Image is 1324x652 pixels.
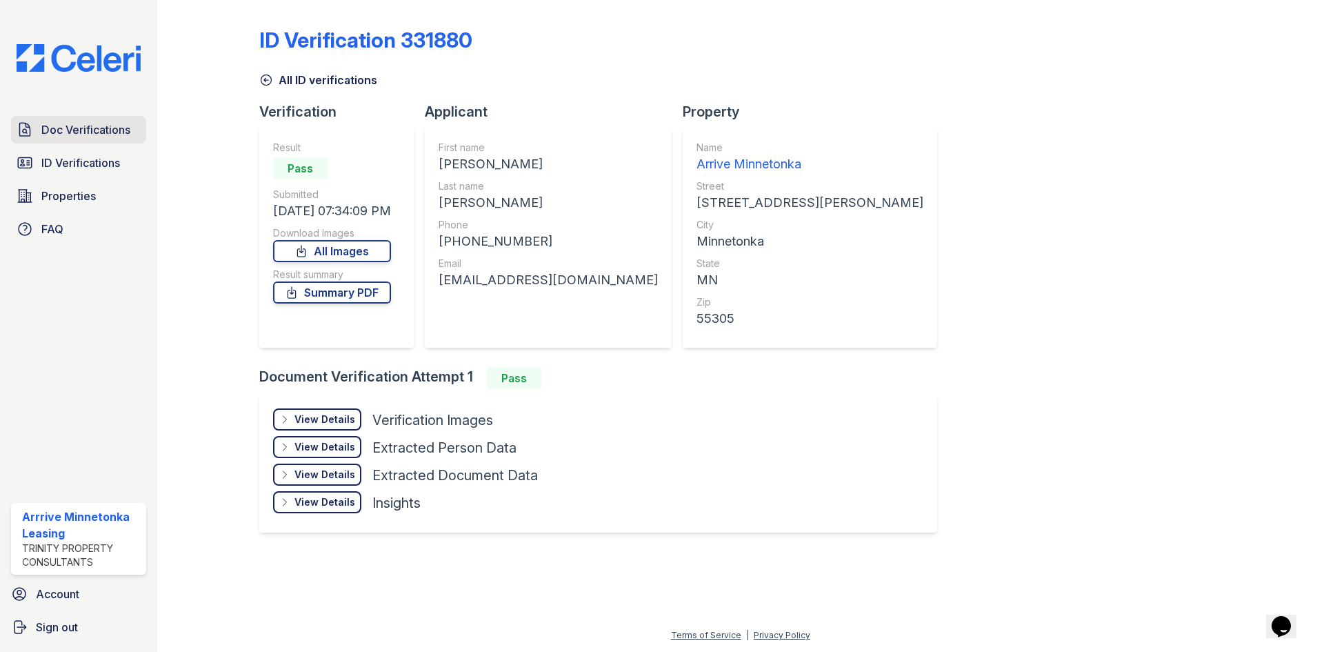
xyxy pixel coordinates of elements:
div: Result summary [273,268,391,281]
a: Privacy Policy [754,630,810,640]
div: [STREET_ADDRESS][PERSON_NAME] [696,193,923,213]
span: ID Verifications [41,155,120,171]
div: Pass [273,157,328,179]
div: Name [696,141,923,155]
div: Trinity Property Consultants [22,542,141,569]
div: Document Verification Attempt 1 [259,367,948,389]
a: Name Arrive Minnetonka [696,141,923,174]
div: Arrrive Minnetonka Leasing [22,508,141,542]
div: View Details [294,440,355,454]
div: View Details [294,413,355,426]
div: Verification [259,102,425,121]
div: [PERSON_NAME] [439,193,658,213]
div: Email [439,257,658,270]
div: Insights [372,493,421,513]
iframe: chat widget [1266,597,1310,638]
a: Sign out [6,613,152,641]
div: View Details [294,468,355,482]
div: 55305 [696,309,923,328]
div: Phone [439,218,658,232]
div: Verification Images [372,411,493,430]
a: Properties [11,182,146,210]
div: Property [683,102,948,121]
a: Summary PDF [273,281,391,304]
div: Zip [696,295,923,309]
div: Download Images [273,226,391,240]
div: [PHONE_NUMBER] [439,232,658,251]
span: Doc Verifications [41,121,130,138]
a: All ID verifications [259,72,377,88]
div: Extracted Person Data [372,438,516,457]
div: Pass [487,367,542,389]
img: CE_Logo_Blue-a8612792a0a2168367f1c8372b55b34899dd931a85d93a1a3d3e32e68fde9ad4.png [6,44,152,72]
div: Street [696,179,923,193]
div: Submitted [273,188,391,201]
div: | [746,630,749,640]
div: [PERSON_NAME] [439,155,658,174]
span: Properties [41,188,96,204]
a: All Images [273,240,391,262]
div: MN [696,270,923,290]
div: Applicant [425,102,683,121]
div: [EMAIL_ADDRESS][DOMAIN_NAME] [439,270,658,290]
div: Minnetonka [696,232,923,251]
div: ID Verification 331880 [259,28,472,52]
span: Sign out [36,619,78,635]
div: City [696,218,923,232]
div: Last name [439,179,658,193]
div: State [696,257,923,270]
a: Terms of Service [671,630,741,640]
a: ID Verifications [11,149,146,177]
div: View Details [294,495,355,509]
a: FAQ [11,215,146,243]
span: FAQ [41,221,63,237]
div: First name [439,141,658,155]
div: Arrive Minnetonka [696,155,923,174]
span: Account [36,586,79,602]
a: Account [6,580,152,608]
div: [DATE] 07:34:09 PM [273,201,391,221]
div: Extracted Document Data [372,466,538,485]
div: Result [273,141,391,155]
a: Doc Verifications [11,116,146,144]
